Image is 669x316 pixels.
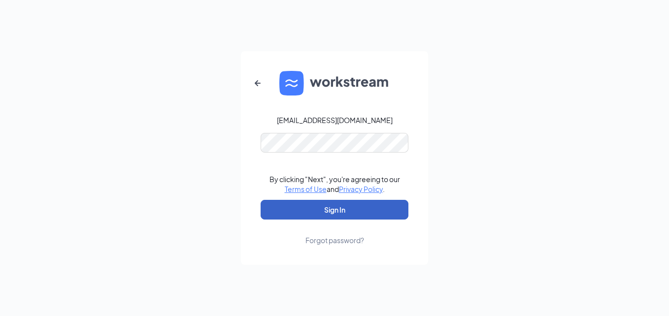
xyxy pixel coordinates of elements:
a: Privacy Policy [339,185,383,193]
img: WS logo and Workstream text [279,71,390,95]
div: Forgot password? [305,235,364,245]
a: Forgot password? [305,220,364,245]
button: ArrowLeftNew [246,71,269,95]
div: [EMAIL_ADDRESS][DOMAIN_NAME] [277,115,393,125]
div: By clicking "Next", you're agreeing to our and . [269,174,400,194]
a: Terms of Use [285,185,327,193]
button: Sign In [261,200,408,220]
svg: ArrowLeftNew [252,77,264,89]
